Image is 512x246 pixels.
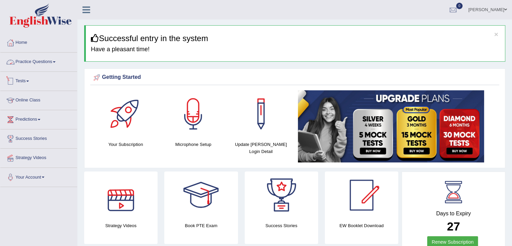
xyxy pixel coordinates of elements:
[325,222,398,229] h4: EW Booklet Download
[231,141,292,155] h4: Update [PERSON_NAME] Login Detail
[0,53,77,69] a: Practice Questions
[163,141,224,148] h4: Microphone Setup
[0,72,77,89] a: Tests
[0,168,77,185] a: Your Account
[298,90,484,162] img: small5.jpg
[245,222,318,229] h4: Success Stories
[0,91,77,108] a: Online Class
[447,220,460,233] b: 27
[84,222,158,229] h4: Strategy Videos
[0,110,77,127] a: Predictions
[0,149,77,165] a: Strategy Videos
[0,129,77,146] a: Success Stories
[494,31,498,38] button: ×
[92,72,498,83] div: Getting Started
[456,3,463,9] span: 0
[95,141,156,148] h4: Your Subscription
[164,222,238,229] h4: Book PTE Exam
[0,33,77,50] a: Home
[91,46,500,53] h4: Have a pleasant time!
[91,34,500,43] h3: Successful entry in the system
[409,211,498,217] h4: Days to Expiry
